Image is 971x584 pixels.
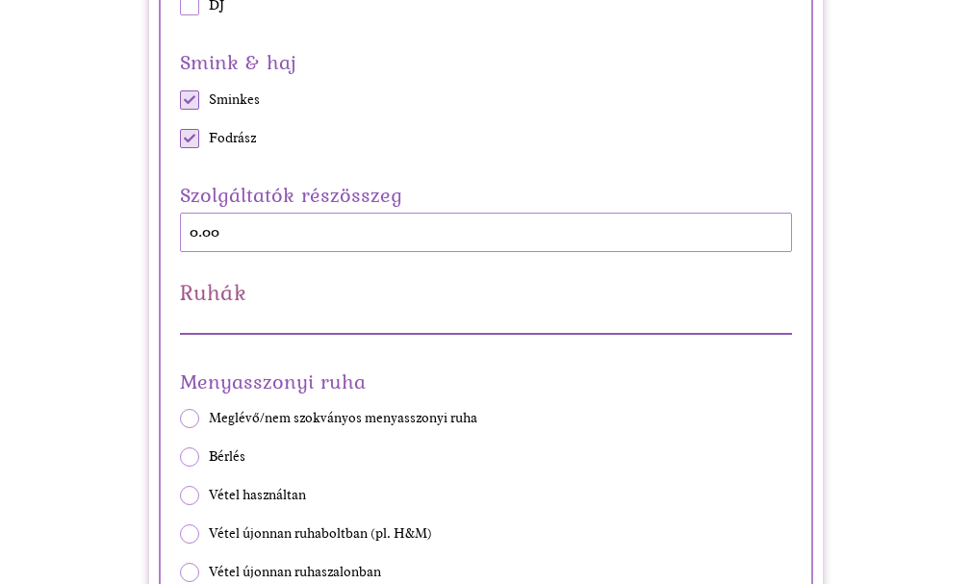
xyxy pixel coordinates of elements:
label: Fodrász [180,129,792,148]
h2: Ruhák [180,281,792,304]
span: Vétel újonnan ruhaszalonban [209,563,381,582]
label: Vétel használtan [180,486,792,505]
label: Szolgáltatók részösszeg [180,177,792,213]
label: Vétel újonnan ruhaszalonban [180,563,792,582]
label: Bérlés [180,447,792,467]
label: Sminkes [180,90,792,110]
span: Vétel használtan [209,486,306,505]
span: Vétel újonnan ruhaboltban (pl. H&M) [209,524,432,544]
span: Fodrász [209,129,256,148]
label: Meglévő/nem szokványos menyasszonyi ruha [180,409,792,428]
span: Menyasszonyi ruha [180,364,792,399]
span: Meglévő/nem szokványos menyasszonyi ruha [209,409,477,428]
label: Vétel újonnan ruhaboltban (pl. H&M) [180,524,792,544]
span: Bérlés [209,447,245,467]
span: Smink & haj [180,44,792,80]
span: Sminkes [209,90,260,110]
